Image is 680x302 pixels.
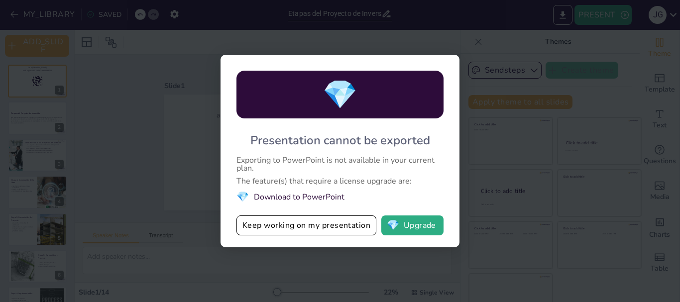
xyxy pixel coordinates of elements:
[236,215,376,235] button: Keep working on my presentation
[250,132,430,148] div: Presentation cannot be exported
[236,190,444,203] li: Download to PowerPoint
[236,190,249,203] span: diamond
[236,177,444,185] div: The feature(s) that require a license upgrade are:
[236,156,444,172] div: Exporting to PowerPoint is not available in your current plan.
[387,220,399,230] span: diamond
[323,76,357,114] span: diamond
[381,215,444,235] button: diamondUpgrade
